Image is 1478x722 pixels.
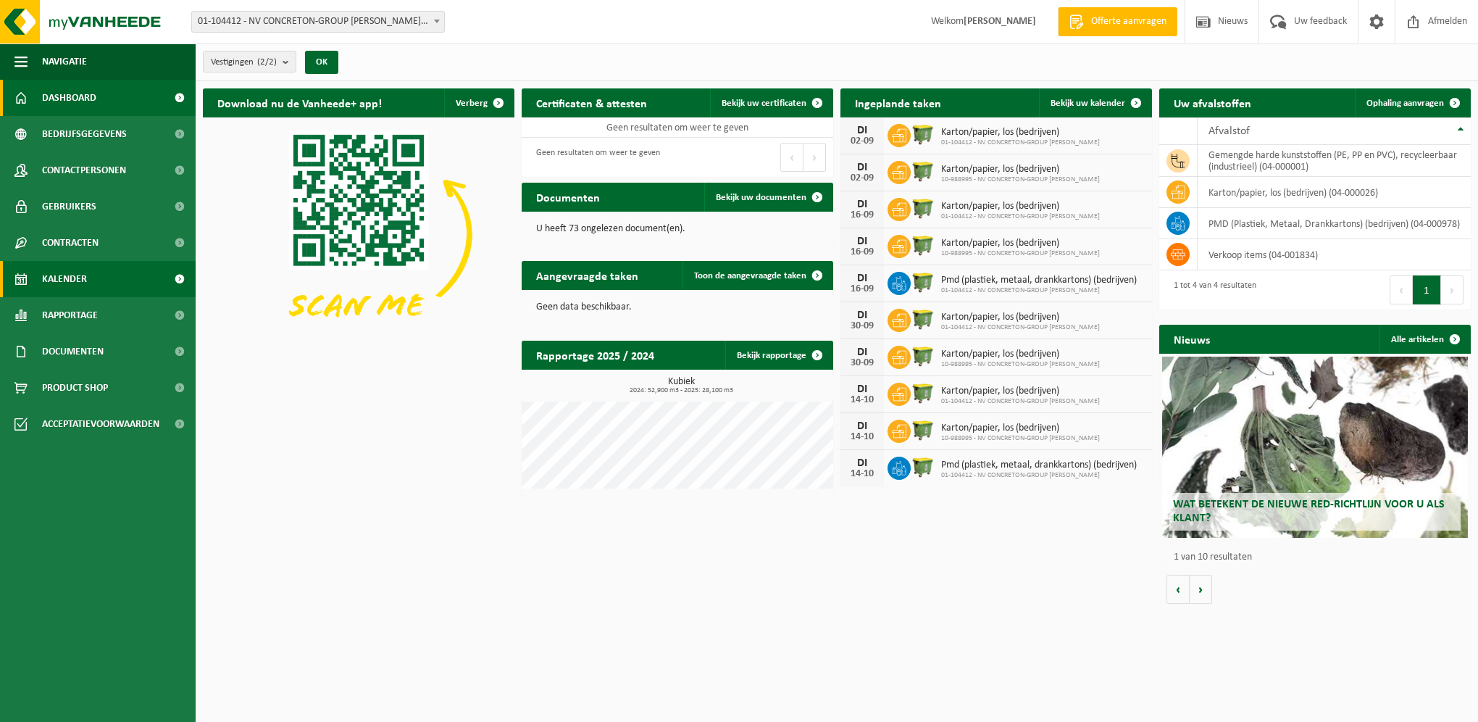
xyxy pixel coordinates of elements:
[1198,239,1471,270] td: verkoop items (04-001834)
[1198,145,1471,177] td: gemengde harde kunststoffen (PE, PP en PVC), recycleerbaar (industrieel) (04-000001)
[848,321,877,331] div: 30-09
[941,460,1137,471] span: Pmd (plastiek, metaal, drankkartons) (bedrijven)
[192,12,444,32] span: 01-104412 - NV CONCRETON-GROUP W.NAESSENS - SCHENDELBEKE
[456,99,488,108] span: Verberg
[710,88,832,117] a: Bekijk uw certificaten
[203,88,396,117] h2: Download nu de Vanheede+ app!
[848,273,877,284] div: DI
[941,349,1100,360] span: Karton/papier, los (bedrijven)
[42,188,96,225] span: Gebruikers
[780,143,803,172] button: Previous
[522,117,833,138] td: Geen resultaten om weer te geven
[1379,325,1469,354] a: Alle artikelen
[536,302,819,312] p: Geen data beschikbaar.
[848,173,877,183] div: 02-09
[848,199,877,210] div: DI
[1173,499,1445,524] span: Wat betekent de nieuwe RED-richtlijn voor u als klant?
[803,143,826,172] button: Next
[848,420,877,432] div: DI
[911,270,935,294] img: WB-1100-HPE-GN-50
[42,116,127,152] span: Bedrijfsgegevens
[941,127,1100,138] span: Karton/papier, los (bedrijven)
[522,261,653,289] h2: Aangevraagde taken
[42,261,87,297] span: Kalender
[444,88,513,117] button: Verberg
[911,122,935,146] img: WB-1100-HPE-GN-51
[941,138,1100,147] span: 01-104412 - NV CONCRETON-GROUP [PERSON_NAME]
[941,249,1100,258] span: 10-988995 - NV CONCRETON-GROUP [PERSON_NAME]
[42,43,87,80] span: Navigatie
[529,387,833,394] span: 2024: 52,900 m3 - 2025: 28,100 m3
[42,80,96,116] span: Dashboard
[848,284,877,294] div: 16-09
[522,88,661,117] h2: Certificaten & attesten
[848,310,877,321] div: DI
[1441,275,1464,304] button: Next
[191,11,445,33] span: 01-104412 - NV CONCRETON-GROUP W.NAESSENS - SCHENDELBEKE
[1159,325,1224,353] h2: Nieuws
[725,341,832,370] a: Bekijk rapportage
[911,344,935,368] img: WB-1100-HPE-GN-51
[42,333,104,370] span: Documenten
[529,141,660,173] div: Geen resultaten om weer te geven
[211,51,277,73] span: Vestigingen
[848,125,877,136] div: DI
[522,341,669,369] h2: Rapportage 2025 / 2024
[42,297,98,333] span: Rapportage
[257,57,277,67] count: (2/2)
[1198,208,1471,239] td: PMD (Plastiek, Metaal, Drankkartons) (bedrijven) (04-000978)
[203,51,296,72] button: Vestigingen(2/2)
[911,307,935,331] img: WB-1100-HPE-GN-51
[964,16,1036,27] strong: [PERSON_NAME]
[1366,99,1444,108] span: Ophaling aanvragen
[42,225,99,261] span: Contracten
[848,457,877,469] div: DI
[1166,575,1190,604] button: Vorige
[941,212,1100,221] span: 01-104412 - NV CONCRETON-GROUP [PERSON_NAME]
[1190,575,1212,604] button: Volgende
[941,360,1100,369] span: 10-988995 - NV CONCRETON-GROUP [PERSON_NAME]
[1039,88,1151,117] a: Bekijk uw kalender
[1159,88,1266,117] h2: Uw afvalstoffen
[911,196,935,220] img: WB-1100-HPE-GN-51
[529,377,833,394] h3: Kubiek
[840,88,956,117] h2: Ingeplande taken
[941,434,1100,443] span: 10-988995 - NV CONCRETON-GROUP [PERSON_NAME]
[941,238,1100,249] span: Karton/papier, los (bedrijven)
[848,210,877,220] div: 16-09
[941,471,1137,480] span: 01-104412 - NV CONCRETON-GROUP [PERSON_NAME]
[1413,275,1441,304] button: 1
[941,164,1100,175] span: Karton/papier, los (bedrijven)
[848,347,877,358] div: DI
[941,286,1137,295] span: 01-104412 - NV CONCRETON-GROUP [PERSON_NAME]
[522,183,614,211] h2: Documenten
[1051,99,1125,108] span: Bekijk uw kalender
[941,397,1100,406] span: 01-104412 - NV CONCRETON-GROUP [PERSON_NAME]
[1198,177,1471,208] td: karton/papier, los (bedrijven) (04-000026)
[716,193,806,202] span: Bekijk uw documenten
[42,370,108,406] span: Product Shop
[848,162,877,173] div: DI
[1208,125,1250,137] span: Afvalstof
[941,201,1100,212] span: Karton/papier, los (bedrijven)
[941,175,1100,184] span: 10-988995 - NV CONCRETON-GROUP [PERSON_NAME]
[911,233,935,257] img: WB-1100-HPE-GN-51
[42,152,126,188] span: Contactpersonen
[1087,14,1170,29] span: Offerte aanvragen
[848,395,877,405] div: 14-10
[848,136,877,146] div: 02-09
[911,418,935,442] img: WB-1100-HPE-GN-51
[848,247,877,257] div: 16-09
[694,271,806,281] span: Toon de aangevraagde taken
[848,383,877,395] div: DI
[941,423,1100,434] span: Karton/papier, los (bedrijven)
[1162,357,1467,538] a: Wat betekent de nieuwe RED-richtlijn voor u als klant?
[722,99,806,108] span: Bekijk uw certificaten
[42,406,159,442] span: Acceptatievoorwaarden
[941,386,1100,397] span: Karton/papier, los (bedrijven)
[1166,274,1256,306] div: 1 tot 4 van 4 resultaten
[305,51,338,74] button: OK
[911,159,935,183] img: WB-1100-HPE-GN-51
[1390,275,1413,304] button: Previous
[1174,552,1464,563] p: 1 van 10 resultaten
